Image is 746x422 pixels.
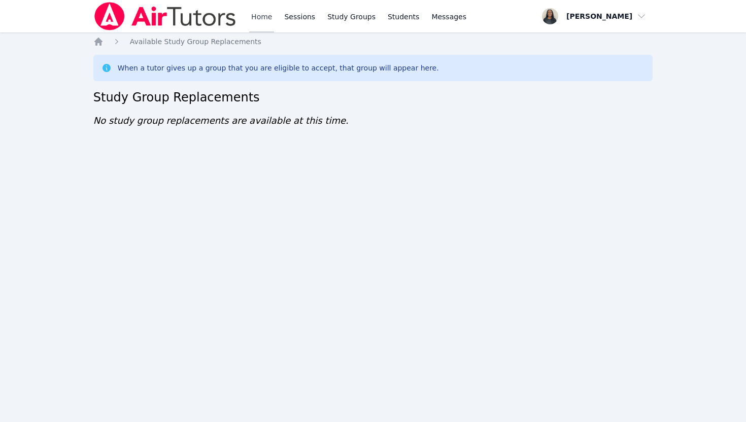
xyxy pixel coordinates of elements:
span: Available Study Group Replacements [130,38,261,46]
div: When a tutor gives up a group that you are eligible to accept, that group will appear here. [118,63,439,73]
h2: Study Group Replacements [93,89,653,105]
nav: Breadcrumb [93,37,653,47]
img: Air Tutors [93,2,237,30]
a: Available Study Group Replacements [130,37,261,47]
span: Messages [431,12,466,22]
span: No study group replacements are available at this time. [93,115,349,126]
